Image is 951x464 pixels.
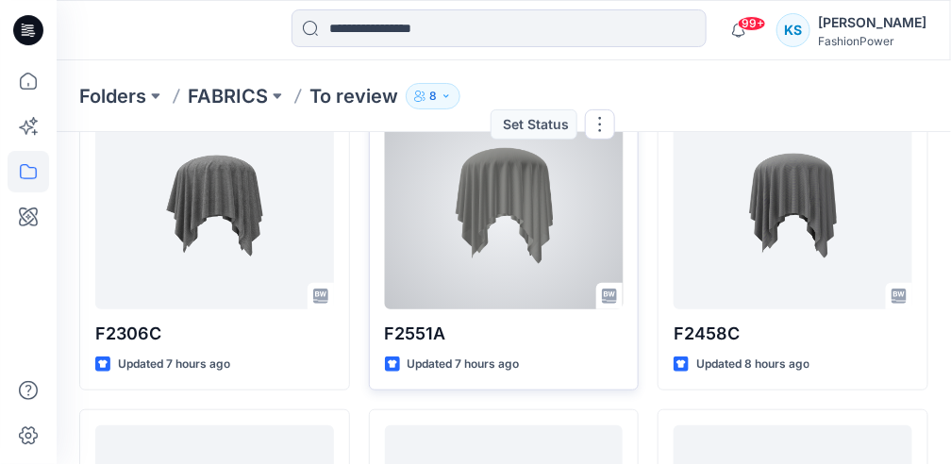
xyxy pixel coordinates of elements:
p: 8 [429,86,437,107]
span: 99+ [738,16,766,31]
a: F2458C [674,102,912,309]
p: F2306C [95,321,334,347]
div: FashionPower [818,34,927,48]
p: Updated 7 hours ago [118,355,230,374]
div: [PERSON_NAME] [818,11,927,34]
a: F2306C [95,102,334,309]
div: KS [776,13,810,47]
p: Updated 7 hours ago [408,355,520,374]
a: Folders [79,83,146,109]
button: 8 [406,83,460,109]
p: F2551A [385,321,624,347]
p: Updated 8 hours ago [696,355,809,374]
a: FABRICS [188,83,268,109]
a: F2551A [385,102,624,309]
p: To review [309,83,398,109]
p: F2458C [674,321,912,347]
